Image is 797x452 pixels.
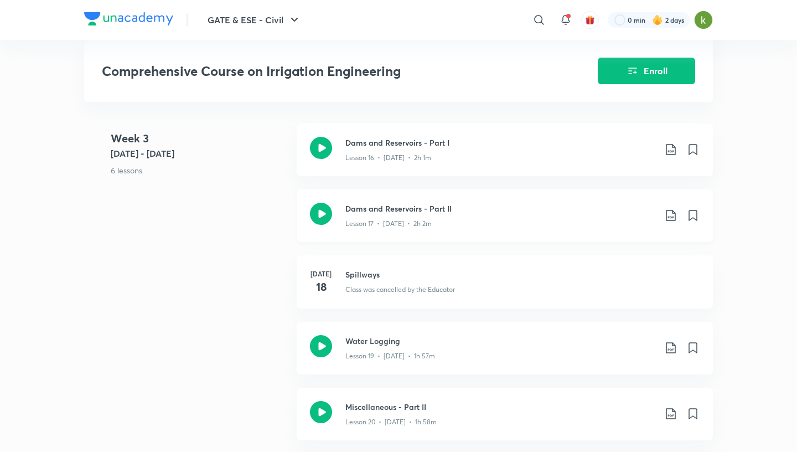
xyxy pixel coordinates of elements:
[345,285,455,295] p: Class was cancelled by the Educator
[102,63,535,79] h3: Comprehensive Course on Irrigation Engineering
[297,124,713,189] a: Dams and Reservoirs - Part ILesson 16 • [DATE] • 2h 1m
[111,165,288,176] p: 6 lessons
[345,203,655,214] h3: Dams and Reservoirs - Part II
[585,15,595,25] img: avatar
[345,137,655,148] h3: Dams and Reservoirs - Part I
[297,189,713,255] a: Dams and Reservoirs - Part IILesson 17 • [DATE] • 2h 2m
[111,147,288,160] h5: [DATE] - [DATE]
[345,351,435,361] p: Lesson 19 • [DATE] • 1h 57m
[598,58,695,84] button: Enroll
[345,219,432,229] p: Lesson 17 • [DATE] • 2h 2m
[694,11,713,29] img: Piyush raj
[345,417,437,427] p: Lesson 20 • [DATE] • 1h 58m
[297,322,713,388] a: Water LoggingLesson 19 • [DATE] • 1h 57m
[310,279,332,295] h4: 18
[345,335,655,347] h3: Water Logging
[297,255,713,322] a: [DATE]18SpillwaysClass was cancelled by the Educator
[345,401,655,413] h3: Miscellaneous - Part II
[345,153,431,163] p: Lesson 16 • [DATE] • 2h 1m
[345,269,700,280] h3: Spillways
[84,12,173,25] img: Company Logo
[581,11,599,29] button: avatar
[652,14,663,25] img: streak
[111,130,288,147] h4: Week 3
[84,12,173,28] a: Company Logo
[201,9,308,31] button: GATE & ESE - Civil
[310,269,332,279] h6: [DATE]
